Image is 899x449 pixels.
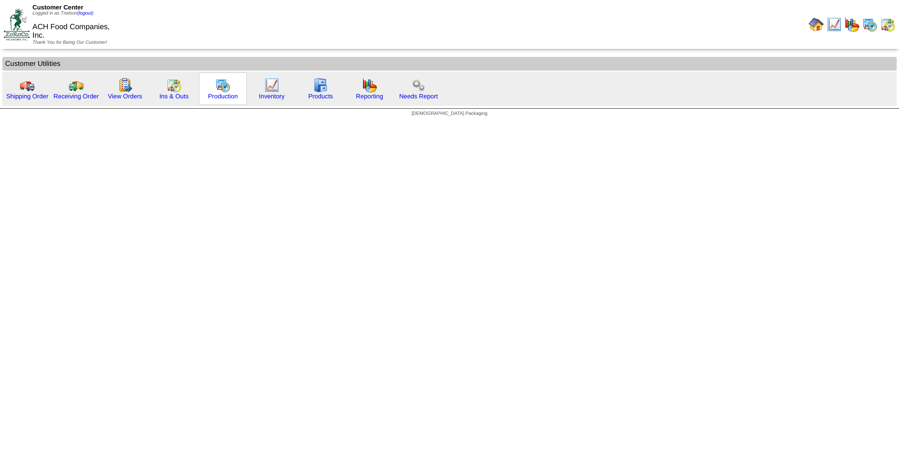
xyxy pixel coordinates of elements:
[844,17,860,32] img: graph.gif
[862,17,877,32] img: calendarprod.gif
[809,17,824,32] img: home.gif
[54,93,99,100] a: Receiving Order
[399,93,438,100] a: Needs Report
[159,93,189,100] a: Ins & Outs
[208,93,238,100] a: Production
[32,4,83,11] span: Customer Center
[4,8,30,40] img: ZoRoCo_Logo(Green%26Foil)%20jpg.webp
[362,78,377,93] img: graph.gif
[313,78,328,93] img: cabinet.gif
[20,78,35,93] img: truck.gif
[264,78,279,93] img: line_graph.gif
[32,40,107,45] span: Thank You for Being Our Customer!
[411,111,487,116] span: [DEMOGRAPHIC_DATA] Packaging
[2,57,897,71] td: Customer Utilities
[356,93,383,100] a: Reporting
[308,93,333,100] a: Products
[32,11,94,16] span: Logged in as Tnelson
[827,17,842,32] img: line_graph.gif
[78,11,94,16] a: (logout)
[166,78,181,93] img: calendarinout.gif
[118,78,133,93] img: workorder.gif
[215,78,230,93] img: calendarprod.gif
[411,78,426,93] img: workflow.png
[259,93,285,100] a: Inventory
[69,78,84,93] img: truck2.gif
[880,17,895,32] img: calendarinout.gif
[108,93,142,100] a: View Orders
[6,93,48,100] a: Shipping Order
[32,23,110,40] span: ACH Food Companies, Inc.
